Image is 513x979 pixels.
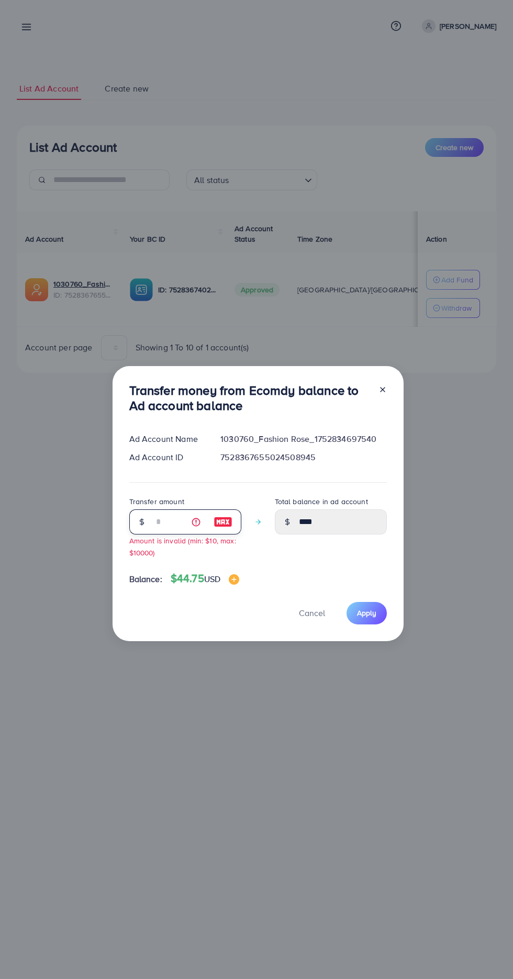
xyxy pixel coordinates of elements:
img: image [229,574,239,585]
div: Ad Account ID [121,451,213,463]
span: USD [204,573,220,585]
small: Amount is invalid (min: $10, max: $10000) [129,536,236,557]
label: Transfer amount [129,496,184,507]
button: Cancel [286,602,338,624]
h4: $44.75 [171,572,239,585]
label: Total balance in ad account [275,496,368,507]
button: Apply [347,602,387,624]
div: Ad Account Name [121,433,213,445]
div: 7528367655024508945 [212,451,395,463]
span: Cancel [299,607,325,619]
span: Apply [357,608,376,618]
img: image [214,516,232,528]
div: 1030760_Fashion Rose_1752834697540 [212,433,395,445]
h3: Transfer money from Ecomdy balance to Ad account balance [129,383,370,413]
span: Balance: [129,573,162,585]
iframe: Chat [469,932,505,971]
